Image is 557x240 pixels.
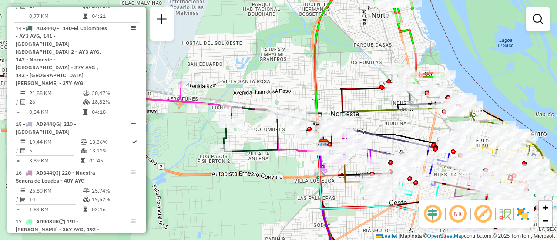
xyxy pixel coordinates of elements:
div: Atividade não roteirizada - ROSARIO BEER SRL [459,121,480,130]
td: 14 [29,195,83,204]
img: Fluxo de ruas [498,207,512,221]
td: 25,80 KM [29,186,83,195]
div: Atividade não roteirizada - BRTS PIZZAS S. R. L. [459,103,480,112]
div: Atividade não roteirizada - GOMEZ JOSE PATRICIO [387,154,409,163]
i: Rota otimizada [132,139,137,145]
a: Leaflet [376,233,397,239]
em: Opções [131,25,136,30]
span: 14 - [16,25,107,86]
td: = [16,156,20,165]
td: 26 [29,98,83,106]
td: 1,84 KM [29,205,83,214]
td: 04:18 [91,108,135,116]
div: Atividade não roteirizada - ALBRECHT CAR [389,156,410,165]
i: Total de Atividades [20,148,26,153]
em: Opções [131,219,136,224]
span: AD344QF [36,25,59,31]
div: Atividade não roteirizada - VINCIARELLI CANDELA ANDREA [406,150,427,159]
i: % de utilização da cubagem [83,197,90,202]
span: AD908UK [36,218,59,225]
td: 19,52% [91,195,135,204]
em: Opções [131,121,136,126]
div: Atividade não roteirizada - SALIM JORGE [487,128,508,137]
span: | 140-El Colombres - AY3 AYG, 141 - [GEOGRAPHIC_DATA] - [GEOGRAPHIC_DATA] 2 - AY3 AYG, 142 - Noro... [16,25,107,86]
div: Atividade não roteirizada - Guzman Ramona Mabel [394,161,416,169]
a: Nova sessão e pesquisa [153,10,171,30]
div: Atividade não roteirizada - MARTINO EDGARDO ADRIAN [384,155,406,163]
i: Distância Total [20,91,26,96]
td: 5 [29,146,80,155]
div: Atividade não roteirizada - Gonzales Emanuel - RDV [385,83,406,91]
i: Veículo já utilizado nesta sessão [59,219,64,224]
td: 0,77 KM [29,12,83,20]
div: Atividade não roteirizada - MAGALLAMES CRISTIAN IVAN [402,151,423,159]
td: 19,44 KM [29,138,80,146]
td: 0,84 KM [29,108,83,116]
span: | [399,233,400,239]
div: Atividade não roteirizada - MGM FOOD SOCIED [447,107,469,116]
div: Atividade não roteirizada - MURELLI ANTONELLA PAZ [393,158,415,167]
div: Atividade não roteirizada - GAMILIN Y GIACOMINO [443,109,464,118]
div: Atividade não roteirizada - BULGUBURE, MAXIMILIANO CARLOS Y SABETTA, PABL [466,123,487,132]
td: 03:16 [91,205,135,214]
span: AD344QG [36,121,60,127]
td: / [16,98,20,106]
td: / [16,146,20,155]
td: 04:21 [91,12,135,20]
a: Zoom in [539,201,552,214]
td: 18,82% [91,98,135,106]
td: 25,74% [91,186,135,195]
i: Tempo total em rota [81,158,85,163]
td: 13,36% [89,138,131,146]
i: % de utilização da cubagem [81,148,87,153]
img: SAZ AR Rosario I Mino [318,139,329,150]
i: % de utilização da cubagem [83,99,90,105]
div: Atividade não roteirizada - SOLARI NIHUE [460,128,482,137]
i: % de utilização do peso [83,91,90,96]
em: Opções [131,170,136,175]
div: Atividade não roteirizada - MGM [446,158,468,167]
td: 30,47% [91,89,135,98]
i: Total de Atividades [20,99,26,105]
i: Tempo total em rota [83,14,87,19]
div: Atividade não roteirizada - ELALPRE S. R. L. [524,171,546,180]
a: Exibir filtros [529,10,547,28]
div: Atividade não roteirizada - ANSER S.R.L [443,107,465,115]
span: 15 - [16,121,76,135]
td: 3,89 KM [29,156,80,165]
i: Distância Total [20,139,26,145]
i: % de utilização do peso [83,188,90,193]
span: + [543,202,548,213]
i: Distância Total [20,188,26,193]
span: Ocultar deslocamento [422,203,443,224]
div: Atividade não roteirizada - GUAN YUYING [406,128,428,136]
div: Atividade não roteirizada - RODRIGUEZ CECOT - CECOTTI VILMA L [494,125,516,134]
div: Atividade não roteirizada - RUIZ FRANCO NICOLAS [454,137,476,145]
div: Atividade não roteirizada - VALLEJOS EDUARDO VICTOR [477,159,499,167]
td: 01:45 [89,156,131,165]
div: Map data © contributors,© 2025 TomTom, Microsoft [374,233,557,240]
td: = [16,12,20,20]
div: Atividade não roteirizada - COLLANA PAULINA EDITH [394,153,416,162]
span: Exibir rótulo [473,203,493,224]
i: % de utilização do peso [81,139,87,145]
i: Total de Atividades [20,197,26,202]
td: = [16,108,20,116]
td: / [16,195,20,204]
td: 13,12% [89,146,131,155]
div: Atividade não roteirizada - Archille Jephtey [527,159,549,168]
span: 16 - [16,169,95,184]
td: 21,88 KM [29,89,83,98]
div: Atividade não roteirizada - Pagano Ana Belen [401,154,423,163]
span: | 210 - [GEOGRAPHIC_DATA] [16,121,76,135]
img: Exibir/Ocultar setores [516,207,530,221]
span: − [543,215,548,226]
div: Atividade não roteirizada - BARCHIESI ELBIO ARIALDO [453,100,474,108]
div: Atividade não roteirizada - TUTTOLOMONDO [459,153,481,162]
span: | 220 - Nuestra Señora de Loudes - 40Y AYG [16,169,95,184]
a: Zoom out [539,214,552,227]
div: Atividade não roteirizada - Lacancha S. R. L. [407,142,429,150]
td: = [16,205,20,214]
a: OpenStreetMap [427,233,464,239]
span: AD344QI [36,169,58,176]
